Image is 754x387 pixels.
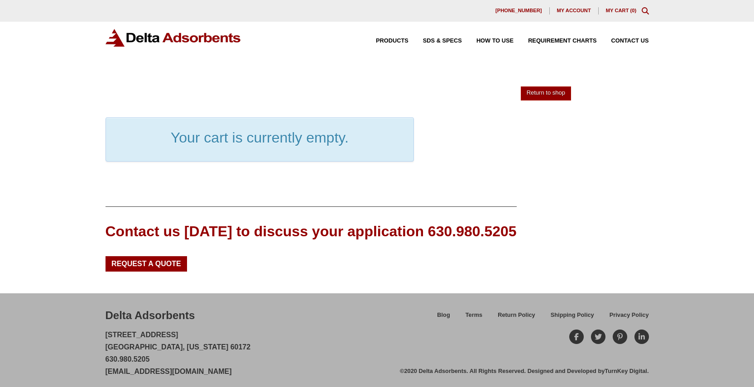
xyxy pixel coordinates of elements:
a: Return to shop [521,86,571,100]
a: [PHONE_NUMBER] [488,7,550,14]
span: Privacy Policy [610,312,649,318]
span: Request a Quote [111,260,181,268]
a: Return Policy [490,310,543,326]
div: Delta Adsorbents [106,308,195,323]
span: Contact Us [611,38,649,44]
a: My account [550,7,599,14]
span: Terms [466,312,482,318]
span: 0 [632,8,634,13]
div: Your cart is currently empty. [106,117,414,162]
a: Terms [458,310,490,326]
span: Blog [437,312,450,318]
a: TurnKey Digital [605,368,647,374]
span: Shipping Policy [551,312,594,318]
span: Products [376,38,408,44]
p: [STREET_ADDRESS] [GEOGRAPHIC_DATA], [US_STATE] 60172 630.980.5205 [106,329,251,378]
a: Shipping Policy [543,310,602,326]
div: Contact us [DATE] to discuss your application 630.980.5205 [106,221,517,242]
span: SDS & SPECS [423,38,462,44]
a: Blog [429,310,457,326]
span: How to Use [476,38,514,44]
img: Delta Adsorbents [106,29,241,47]
a: Requirement Charts [514,38,596,44]
a: Products [361,38,408,44]
span: [PHONE_NUMBER] [495,8,542,13]
a: SDS & SPECS [408,38,462,44]
span: Requirement Charts [528,38,596,44]
a: My Cart (0) [606,8,637,13]
a: How to Use [462,38,514,44]
span: My account [557,8,591,13]
a: [EMAIL_ADDRESS][DOMAIN_NAME] [106,368,232,375]
span: Return Policy [498,312,535,318]
div: Toggle Modal Content [642,7,649,14]
a: Request a Quote [106,256,187,272]
div: ©2020 Delta Adsorbents. All Rights Reserved. Designed and Developed by . [400,367,648,375]
a: Contact Us [597,38,649,44]
a: Privacy Policy [602,310,649,326]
